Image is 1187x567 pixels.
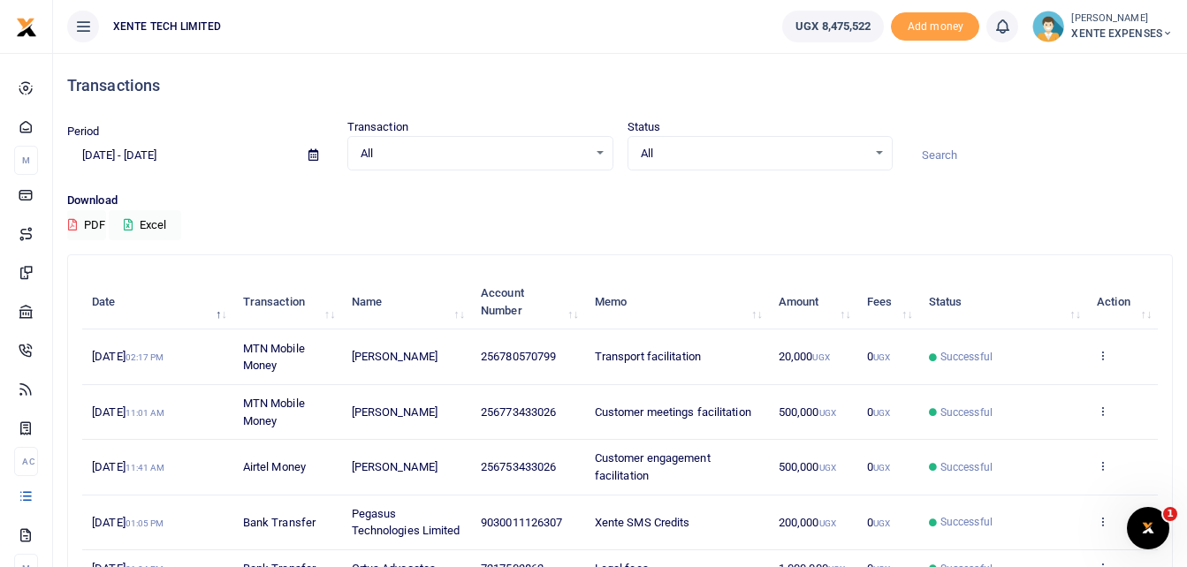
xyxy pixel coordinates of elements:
span: Successful [940,404,993,420]
span: Bank Transfer [243,516,316,529]
th: Transaction: activate to sort column ascending [233,275,342,329]
span: Pegasus Technologies Limited [352,507,460,538]
th: Account Number: activate to sort column ascending [471,275,585,329]
span: MTN Mobile Money [243,397,305,427]
span: 0 [867,516,890,529]
small: UGX [873,518,890,528]
span: 9030011126307 [481,516,562,529]
small: 01:05 PM [126,518,164,528]
span: Airtel Money [243,460,306,473]
label: Status [628,118,661,136]
small: [PERSON_NAME] [1071,11,1173,26]
span: XENTE TECH LIMITED [106,19,228,34]
span: 1 [1163,507,1177,521]
span: Customer meetings facilitation [595,405,751,419]
small: UGX [873,408,890,418]
th: Name: activate to sort column ascending [341,275,471,329]
th: Fees: activate to sort column ascending [857,275,919,329]
th: Date: activate to sort column descending [82,275,233,329]
span: [PERSON_NAME] [352,405,438,419]
th: Amount: activate to sort column ascending [769,275,857,329]
span: 500,000 [779,460,836,473]
span: 500,000 [779,405,836,419]
span: Transport facilitation [595,350,701,363]
iframe: Intercom live chat [1127,507,1169,549]
img: logo-small [16,17,37,38]
th: Action: activate to sort column ascending [1087,275,1158,329]
span: XENTE EXPENSES [1071,26,1173,42]
p: Download [67,192,1173,210]
small: UGX [819,518,836,528]
th: Status: activate to sort column ascending [919,275,1087,329]
a: logo-small logo-large logo-large [16,19,37,33]
small: UGX [819,408,836,418]
span: 256773433026 [481,405,556,419]
input: Search [907,140,1173,170]
h4: Transactions [67,76,1173,95]
span: MTN Mobile Money [243,342,305,373]
li: M [14,146,38,175]
span: Customer engagement facilitation [595,451,711,482]
span: 0 [867,405,890,419]
li: Ac [14,447,38,476]
span: 20,000 [779,350,830,363]
a: UGX 8,475,522 [782,11,884,42]
span: Successful [940,349,993,365]
label: Transaction [347,118,408,136]
label: Period [67,123,100,140]
span: 0 [867,460,890,473]
span: [DATE] [92,516,164,529]
li: Wallet ballance [775,11,891,42]
a: Add money [891,19,979,32]
a: profile-user [PERSON_NAME] XENTE EXPENSES [1032,11,1173,42]
span: [PERSON_NAME] [352,350,438,363]
span: 200,000 [779,516,836,529]
th: Memo: activate to sort column ascending [585,275,769,329]
span: Successful [940,514,993,530]
img: profile-user [1032,11,1064,42]
span: UGX 8,475,522 [795,18,871,35]
small: UGX [873,463,890,472]
li: Toup your wallet [891,12,979,42]
span: All [361,145,588,163]
span: [PERSON_NAME] [352,460,438,473]
small: UGX [819,463,836,472]
span: 256780570799 [481,350,556,363]
small: 02:17 PM [126,352,164,362]
span: Add money [891,12,979,42]
span: [DATE] [92,460,164,473]
small: 11:41 AM [126,463,165,472]
button: PDF [67,210,106,240]
button: Excel [109,210,181,240]
small: 11:01 AM [126,408,165,418]
span: Xente SMS Credits [595,516,690,529]
small: UGX [812,352,829,362]
input: select period [67,140,294,170]
span: [DATE] [92,350,164,363]
span: [DATE] [92,405,164,419]
span: 0 [867,350,890,363]
span: All [641,145,868,163]
span: Successful [940,459,993,475]
small: UGX [873,352,890,362]
span: 256753433026 [481,460,556,473]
